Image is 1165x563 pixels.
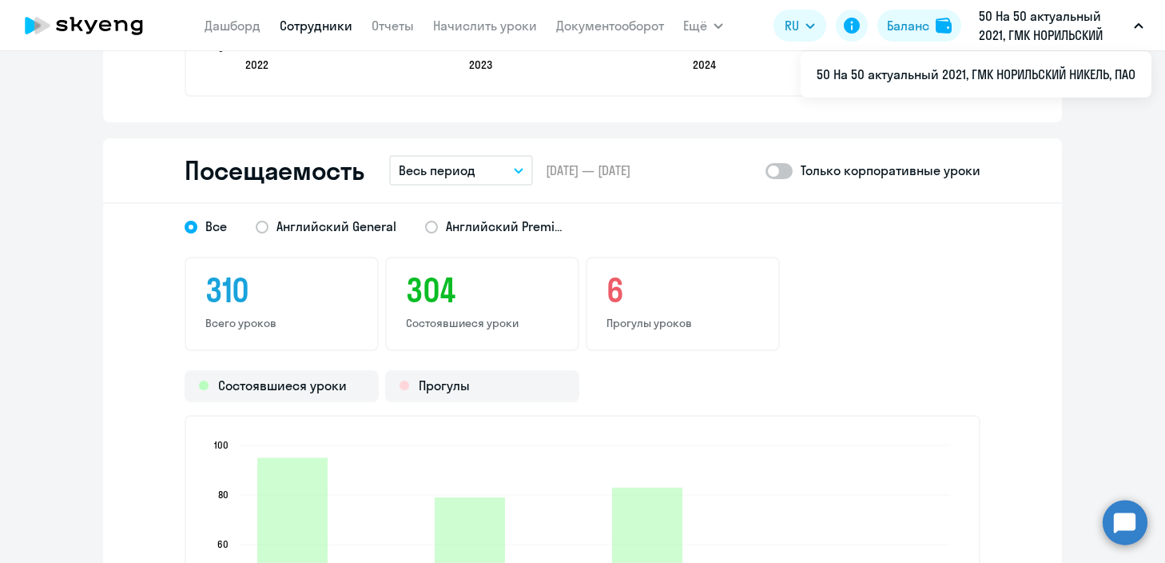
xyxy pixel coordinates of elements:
button: Ещё [683,10,723,42]
text: 2023 [469,58,492,72]
div: Прогулы [385,370,579,402]
a: Сотрудники [280,18,352,34]
h2: Посещаемость [185,154,364,186]
p: Весь период [399,161,475,180]
ul: Ещё [801,51,1151,98]
h3: 304 [406,271,559,309]
a: Отчеты [372,18,414,34]
span: Английский Premium [446,218,566,235]
span: Английский General [276,218,396,235]
p: Только корпоративные уроки [801,161,980,180]
span: Ещё [683,16,707,35]
button: RU [773,10,826,42]
p: Всего уроков [205,316,358,330]
text: 80 [218,489,229,501]
a: Дашборд [205,18,260,34]
button: Балансbalance [877,10,961,42]
img: balance [936,18,952,34]
div: Состоявшиеся уроки [185,370,379,402]
text: 2022 [245,58,268,72]
text: 0 [218,42,224,54]
span: [DATE] — [DATE] [546,162,630,179]
p: 50 На 50 актуальный 2021, ГМК НОРИЛЬСКИЙ НИКЕЛЬ, ПАО [979,6,1127,45]
span: Все [197,217,227,236]
a: Документооборот [556,18,664,34]
p: Прогулы уроков [606,316,759,330]
p: Состоявшиеся уроки [406,316,559,330]
button: 50 На 50 актуальный 2021, ГМК НОРИЛЬСКИЙ НИКЕЛЬ, ПАО [971,6,1151,45]
a: Начислить уроки [433,18,537,34]
div: Баланс [887,16,929,35]
text: 2024 [693,58,716,72]
span: RU [785,16,799,35]
button: Весь период [389,155,533,186]
h3: 6 [606,271,759,309]
h3: 310 [205,271,358,309]
text: 60 [217,538,229,550]
text: 100 [214,439,229,451]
